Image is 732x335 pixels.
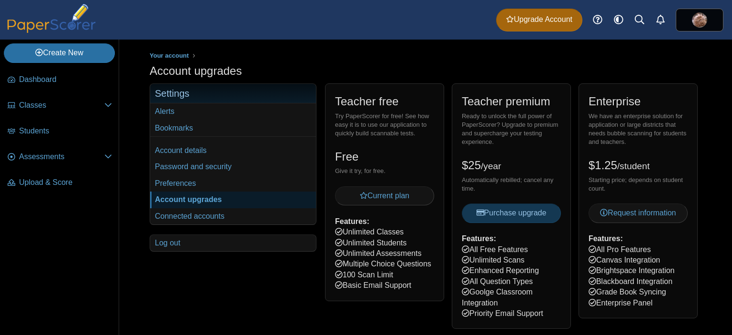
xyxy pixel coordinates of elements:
[150,175,316,192] a: Preferences
[692,12,707,28] span: Jean-Paul Whittall
[462,176,561,193] div: Automatically rebilled; cancel any time.
[335,167,434,175] div: Give it try, for free.
[462,112,561,147] div: Ready to unlock the full power of PaperScorer? Upgrade to premium and supercharge your testing ex...
[150,208,316,224] a: Connected accounts
[335,217,369,225] b: Features:
[150,120,316,136] a: Bookmarks
[4,146,116,169] a: Assessments
[600,209,676,217] span: Request information
[589,176,688,193] div: Starting price; depends on student count.
[589,93,640,110] h2: Enterprise
[150,159,316,175] a: Password and security
[579,83,698,318] div: All Pro Features Canvas Integration Brightspace Integration Blackboard Integration Grade Book Syn...
[150,63,242,79] h1: Account upgrades
[462,93,550,110] h2: Teacher premium
[335,186,434,205] button: Current plan
[462,159,501,172] span: $25
[589,112,688,147] div: We have an enterprise solution for application or large districts that needs bubble scanning for ...
[4,120,116,143] a: Students
[19,152,104,162] span: Assessments
[19,126,112,136] span: Students
[19,74,112,85] span: Dashboard
[496,9,582,31] a: Upgrade Account
[19,100,104,111] span: Classes
[147,50,191,62] a: Your account
[4,26,99,34] a: PaperScorer
[150,142,316,159] a: Account details
[150,103,316,120] a: Alerts
[325,83,444,301] div: Unlimited Classes Unlimited Students Unlimited Assessments Multiple Choice Questions 100 Scan Lim...
[4,69,116,91] a: Dashboard
[477,209,547,217] span: Purchase upgrade
[150,84,316,103] h3: Settings
[506,14,572,25] span: Upgrade Account
[589,234,623,243] b: Features:
[335,93,398,110] h2: Teacher free
[150,52,189,59] span: Your account
[150,235,316,251] a: Log out
[335,149,358,165] h2: Free
[462,234,496,243] b: Features:
[617,161,650,171] small: /student
[589,157,650,173] h2: $1.25
[335,112,434,138] div: Try PaperScorer for free! See how easy it is to use our application to quickly build scannable te...
[676,9,723,31] a: ps.7gEweUQfp4xW3wTN
[4,172,116,194] a: Upload & Score
[481,161,501,171] small: /year
[589,203,688,223] a: Request information
[150,192,316,208] a: Account upgrades
[452,83,571,329] div: All Free Features Unlimited Scans Enhanced Reporting All Question Types Goolge Classroom Integrat...
[4,43,115,62] a: Create New
[4,94,116,117] a: Classes
[692,12,707,28] img: ps.7gEweUQfp4xW3wTN
[462,203,561,223] button: Purchase upgrade
[19,177,112,188] span: Upload & Score
[360,192,409,200] span: Current plan
[650,10,671,30] a: Alerts
[4,4,99,33] img: PaperScorer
